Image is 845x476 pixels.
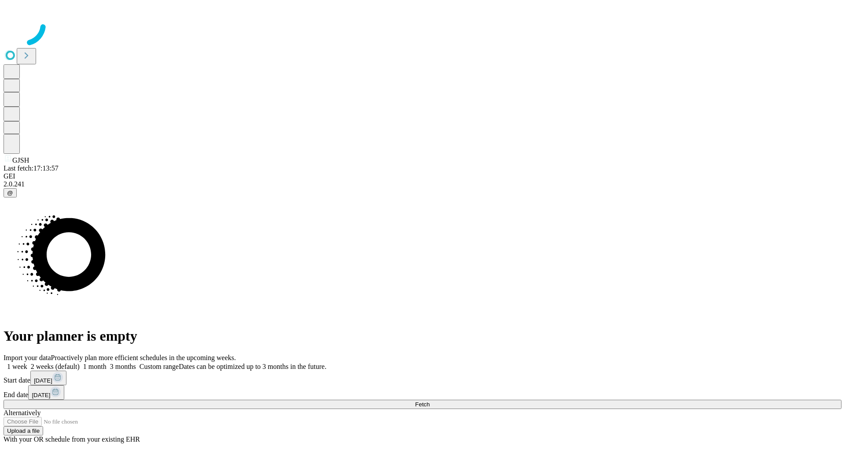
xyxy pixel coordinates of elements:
[110,363,136,370] span: 3 months
[4,328,841,344] h1: Your planner is empty
[28,385,64,400] button: [DATE]
[32,392,50,398] span: [DATE]
[4,180,841,188] div: 2.0.241
[4,409,40,416] span: Alternatively
[7,190,13,196] span: @
[4,354,51,361] span: Import your data
[83,363,107,370] span: 1 month
[31,363,80,370] span: 2 weeks (default)
[51,354,236,361] span: Proactively plan more efficient schedules in the upcoming weeks.
[4,400,841,409] button: Fetch
[4,371,841,385] div: Start date
[12,156,29,164] span: GJSH
[415,401,430,408] span: Fetch
[7,363,27,370] span: 1 week
[30,371,66,385] button: [DATE]
[140,363,179,370] span: Custom range
[4,164,59,172] span: Last fetch: 17:13:57
[4,435,140,443] span: With your OR schedule from your existing EHR
[179,363,326,370] span: Dates can be optimized up to 3 months in the future.
[4,385,841,400] div: End date
[4,172,841,180] div: GEI
[4,426,43,435] button: Upload a file
[34,377,52,384] span: [DATE]
[4,188,17,197] button: @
